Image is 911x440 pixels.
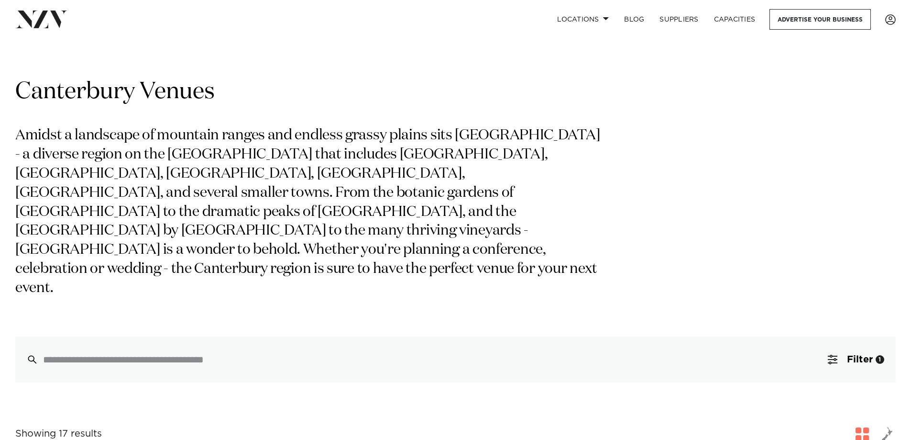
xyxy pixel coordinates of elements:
a: SUPPLIERS [652,9,706,30]
p: Amidst a landscape of mountain ranges and endless grassy plains sits [GEOGRAPHIC_DATA] - a divers... [15,126,606,298]
a: Advertise your business [769,9,871,30]
a: BLOG [616,9,652,30]
h1: Canterbury Venues [15,77,896,107]
span: Filter [847,355,873,364]
img: nzv-logo.png [15,11,67,28]
a: Capacities [706,9,763,30]
button: Filter1 [816,337,896,383]
div: 1 [876,355,884,364]
a: Locations [549,9,616,30]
